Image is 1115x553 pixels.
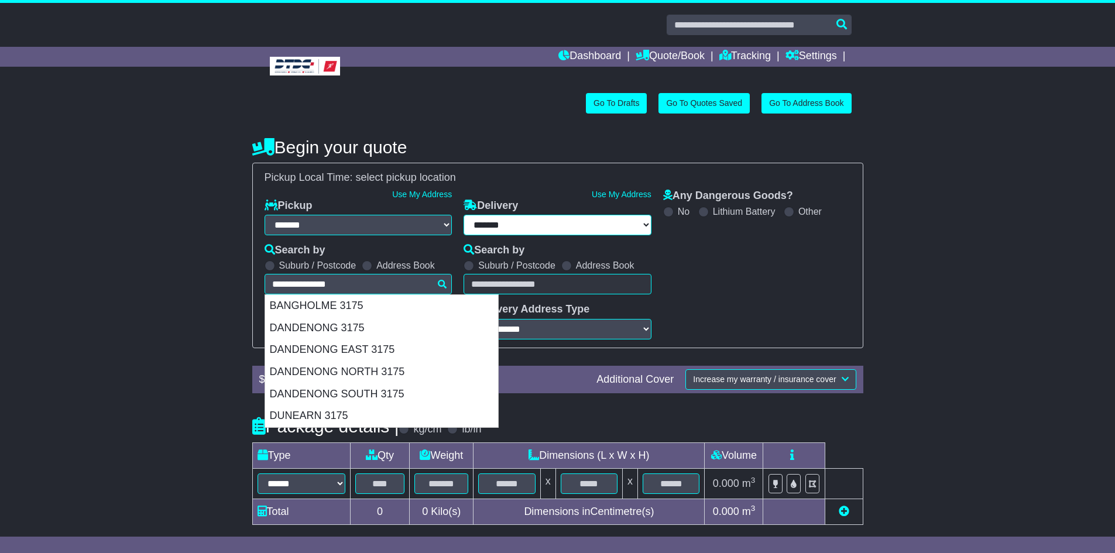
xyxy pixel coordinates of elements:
div: BANGHOLME 3175 [265,295,498,317]
label: Suburb / Postcode [279,260,356,271]
span: Increase my warranty / insurance cover [693,375,836,384]
label: Search by [464,244,524,257]
span: 0.000 [713,506,739,517]
label: Delivery Address Type [464,303,589,316]
td: x [540,468,555,499]
label: Lithium Battery [713,206,776,217]
sup: 3 [751,504,756,513]
label: Search by [265,244,325,257]
a: Use My Address [392,190,452,199]
td: Kilo(s) [410,499,474,524]
div: DANDENONG SOUTH 3175 [265,383,498,406]
td: Type [252,442,350,468]
div: DANDENONG EAST 3175 [265,339,498,361]
h4: Begin your quote [252,138,863,157]
td: 0 [350,499,410,524]
div: DANDENONG 3175 [265,317,498,339]
h4: Package details | [252,417,399,436]
td: Dimensions in Centimetre(s) [474,499,705,524]
a: Add new item [839,506,849,517]
td: Total [252,499,350,524]
label: Address Book [576,260,634,271]
td: Weight [410,442,474,468]
a: Settings [785,47,837,67]
label: Other [798,206,822,217]
div: DANDENONG NORTH 3175 [265,361,498,383]
label: Any Dangerous Goods? [663,190,793,202]
a: Use My Address [592,190,651,199]
sup: 3 [751,476,756,485]
button: Increase my warranty / insurance cover [685,369,856,390]
a: Go To Drafts [586,93,647,114]
td: x [623,468,638,499]
a: Go To Address Book [761,93,851,114]
td: Dimensions (L x W x H) [474,442,705,468]
td: Qty [350,442,410,468]
span: select pickup location [356,171,456,183]
span: m [742,506,756,517]
label: No [678,206,689,217]
label: lb/in [462,423,481,436]
div: $ FreightSafe warranty included [253,373,591,386]
div: Pickup Local Time: [259,171,857,184]
div: DUNEARN 3175 [265,405,498,427]
a: Go To Quotes Saved [658,93,750,114]
label: Suburb / Postcode [478,260,555,271]
a: Dashboard [558,47,621,67]
span: 0 [422,506,428,517]
label: Pickup [265,200,313,212]
td: Volume [705,442,763,468]
label: Delivery [464,200,518,212]
label: kg/cm [413,423,441,436]
div: Additional Cover [591,373,680,386]
a: Quote/Book [636,47,705,67]
a: Tracking [719,47,771,67]
label: Address Book [376,260,435,271]
span: 0.000 [713,478,739,489]
span: m [742,478,756,489]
